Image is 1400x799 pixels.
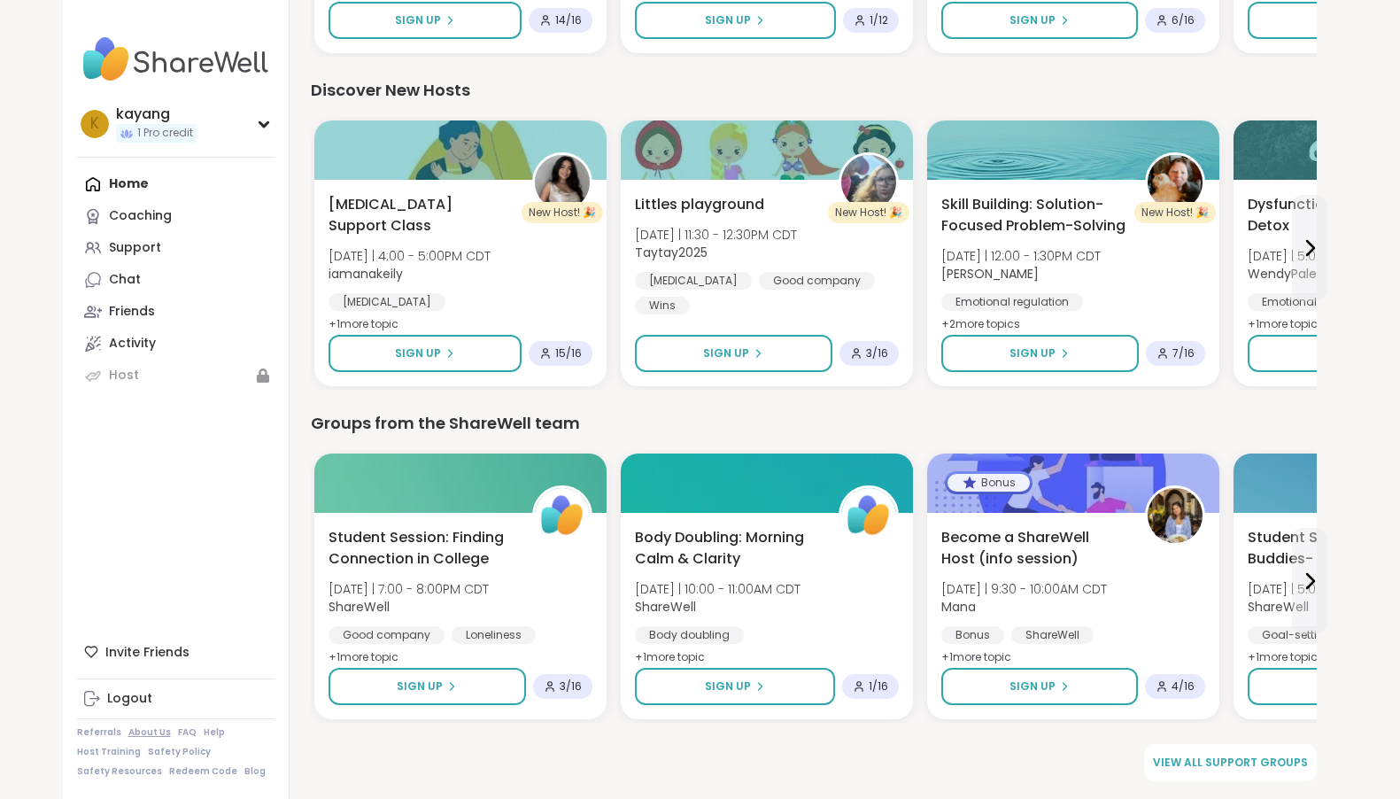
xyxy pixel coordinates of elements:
[1011,626,1094,644] div: ShareWell
[77,200,275,232] a: Coaching
[941,293,1083,311] div: Emotional regulation
[635,335,832,372] button: Sign Up
[329,335,522,372] button: Sign Up
[329,626,445,644] div: Good company
[555,13,582,27] span: 14 / 16
[1009,12,1056,28] span: Sign Up
[77,746,141,758] a: Host Training
[107,690,152,708] div: Logout
[329,580,489,598] span: [DATE] | 7:00 - 8:00PM CDT
[1144,744,1317,781] a: View all support groups
[869,679,888,694] span: 1 / 16
[841,488,896,543] img: ShareWell
[1009,679,1056,694] span: Sign Up
[941,2,1138,39] button: Sign Up
[703,345,749,361] span: Sign Up
[1009,345,1056,361] span: Sign Up
[329,598,390,616] b: ShareWell
[137,126,193,141] span: 1 Pro credit
[1248,626,1346,644] div: Goal-setting
[204,726,225,739] a: Help
[1316,345,1362,361] span: Sign Up
[116,105,197,124] div: kayang
[329,247,491,265] span: [DATE] | 4:00 - 5:00PM CDT
[329,2,522,39] button: Sign Up
[635,598,696,616] b: ShareWell
[941,335,1139,372] button: Sign Up
[841,155,896,210] img: Taytay2025
[635,226,797,244] span: [DATE] | 11:30 - 12:30PM CDT
[522,202,603,223] div: New Host! 🎉
[635,626,744,644] div: Body doubling
[1134,202,1216,223] div: New Host! 🎉
[77,765,162,778] a: Safety Resources
[1172,346,1195,361] span: 7 / 16
[128,726,171,739] a: About Us
[1148,488,1203,543] img: Mana
[1316,12,1362,28] span: Sign Up
[635,244,708,261] b: Taytay2025
[395,12,441,28] span: Sign Up
[1153,755,1308,771] span: View all support groups
[635,580,801,598] span: [DATE] | 10:00 - 11:00AM CDT
[941,527,1125,570] span: Become a ShareWell Host (info session)
[560,679,582,694] span: 3 / 16
[109,271,141,289] div: Chat
[148,746,211,758] a: Safety Policy
[635,2,836,39] button: Sign Up
[77,296,275,328] a: Friends
[311,411,1317,436] div: Groups from the ShareWell team
[329,293,445,311] div: [MEDICAL_DATA]
[77,264,275,296] a: Chat
[77,683,275,715] a: Logout
[635,668,835,705] button: Sign Up
[311,78,1317,103] div: Discover New Hosts
[329,668,526,705] button: Sign Up
[1248,293,1368,311] div: Emotional abuse
[535,488,590,543] img: ShareWell
[77,232,275,264] a: Support
[705,12,751,28] span: Sign Up
[866,346,888,361] span: 3 / 16
[941,668,1138,705] button: Sign Up
[109,367,139,384] div: Host
[941,580,1107,598] span: [DATE] | 9:30 - 10:00AM CDT
[77,328,275,360] a: Activity
[395,345,441,361] span: Sign Up
[705,679,751,694] span: Sign Up
[329,527,513,570] span: Student Session: Finding Connection in College
[941,598,976,616] b: Mana
[635,297,690,314] div: Wins
[948,474,1030,492] div: Bonus
[941,626,1004,644] div: Bonus
[77,726,121,739] a: Referrals
[1148,155,1203,210] img: LuAnn
[555,346,582,361] span: 15 / 16
[109,239,161,257] div: Support
[1248,265,1387,283] b: WendyPalePetalBloom
[941,194,1125,237] span: Skill Building: Solution-Focused Problem-Solving
[329,265,403,283] b: iamanakeily
[109,335,156,353] div: Activity
[635,272,752,290] div: [MEDICAL_DATA]
[77,360,275,392] a: Host
[870,13,888,27] span: 1 / 12
[635,194,764,215] span: Littles playground
[109,303,155,321] div: Friends
[109,207,172,225] div: Coaching
[1172,13,1195,27] span: 6 / 16
[244,765,266,778] a: Blog
[178,726,197,739] a: FAQ
[90,112,99,136] span: k
[169,765,237,778] a: Redeem Code
[329,194,513,237] span: [MEDICAL_DATA] Support Class
[397,679,443,694] span: Sign Up
[759,272,875,290] div: Good company
[77,28,275,90] img: ShareWell Nav Logo
[828,202,909,223] div: New Host! 🎉
[535,155,590,210] img: iamanakeily
[452,626,536,644] div: Loneliness
[1248,598,1309,616] b: ShareWell
[77,636,275,668] div: Invite Friends
[1172,679,1195,694] span: 4 / 16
